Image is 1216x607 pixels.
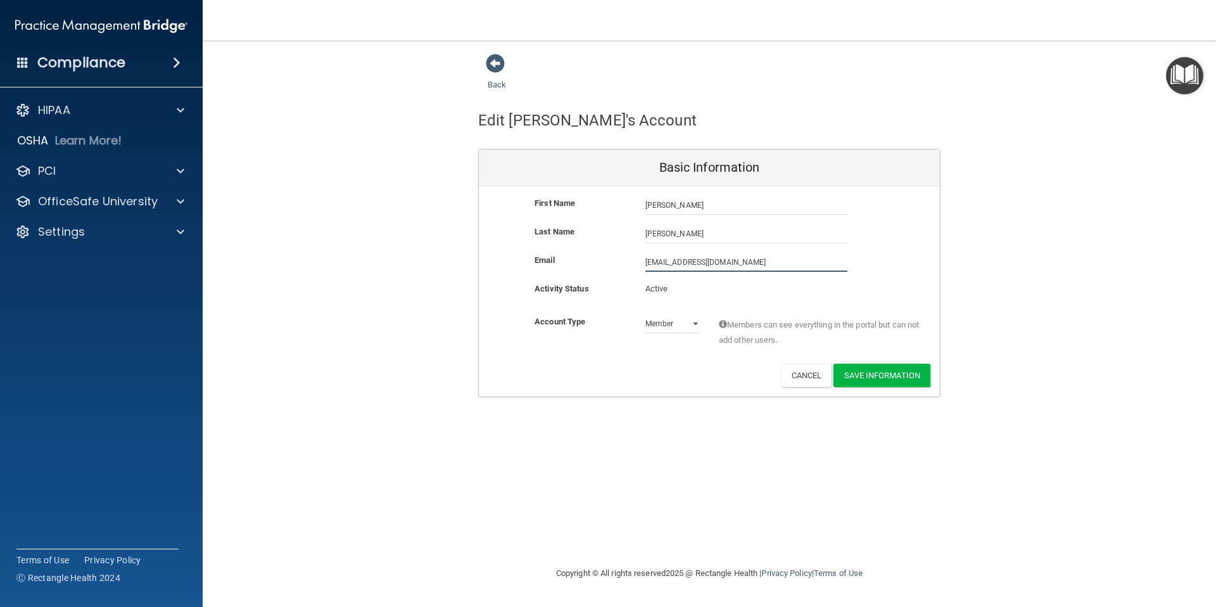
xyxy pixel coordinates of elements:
h4: Compliance [37,54,125,72]
a: Privacy Policy [761,568,811,578]
a: Back [488,65,506,89]
a: Terms of Use [814,568,863,578]
a: Privacy Policy [84,554,141,566]
img: PMB logo [15,13,187,39]
p: Settings [38,224,85,240]
h4: Edit [PERSON_NAME]'s Account [478,112,697,129]
div: Copyright © All rights reserved 2025 @ Rectangle Health | | [478,553,940,594]
p: OfficeSafe University [38,194,158,209]
p: HIPAA [38,103,70,118]
div: Basic Information [479,150,940,186]
button: Cancel [781,364,832,387]
b: First Name [535,198,575,208]
a: Terms of Use [16,554,69,566]
a: PCI [15,163,184,179]
a: OfficeSafe University [15,194,184,209]
p: Learn More! [55,133,122,148]
b: Last Name [535,227,574,236]
b: Activity Status [535,284,589,293]
b: Account Type [535,317,585,326]
a: HIPAA [15,103,184,118]
span: Members can see everything in the portal but can not add other users. [719,317,921,348]
a: Settings [15,224,184,240]
p: OSHA [17,133,49,148]
p: PCI [38,163,56,179]
p: Active [645,281,700,297]
iframe: Drift Widget Chat Controller [997,517,1201,568]
button: Open Resource Center [1166,57,1203,94]
b: Email [535,255,555,265]
button: Save Information [833,364,930,387]
span: Ⓒ Rectangle Health 2024 [16,572,120,584]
